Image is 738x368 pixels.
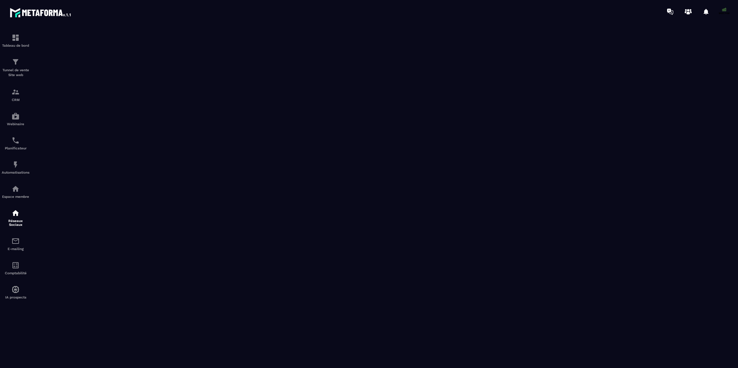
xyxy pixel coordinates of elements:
a: automationsautomationsAutomatisations [2,155,29,180]
p: Réseaux Sociaux [2,219,29,227]
a: social-networksocial-networkRéseaux Sociaux [2,204,29,232]
a: automationsautomationsEspace membre [2,180,29,204]
img: social-network [11,209,20,217]
a: accountantaccountantComptabilité [2,256,29,280]
img: automations [11,160,20,169]
p: CRM [2,98,29,102]
p: Espace membre [2,195,29,199]
img: accountant [11,261,20,269]
p: Automatisations [2,171,29,174]
p: E-mailing [2,247,29,251]
p: Tunnel de vente Site web [2,68,29,77]
img: scheduler [11,136,20,145]
img: email [11,237,20,245]
p: Comptabilité [2,271,29,275]
img: formation [11,88,20,96]
p: Webinaire [2,122,29,126]
a: formationformationTunnel de vente Site web [2,53,29,83]
p: Planificateur [2,146,29,150]
a: formationformationCRM [2,83,29,107]
img: automations [11,185,20,193]
a: formationformationTableau de bord [2,28,29,53]
img: formation [11,58,20,66]
a: emailemailE-mailing [2,232,29,256]
a: automationsautomationsWebinaire [2,107,29,131]
img: automations [11,285,20,294]
img: logo [10,6,72,19]
p: Tableau de bord [2,44,29,47]
p: IA prospects [2,295,29,299]
img: automations [11,112,20,120]
a: schedulerschedulerPlanificateur [2,131,29,155]
img: formation [11,34,20,42]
